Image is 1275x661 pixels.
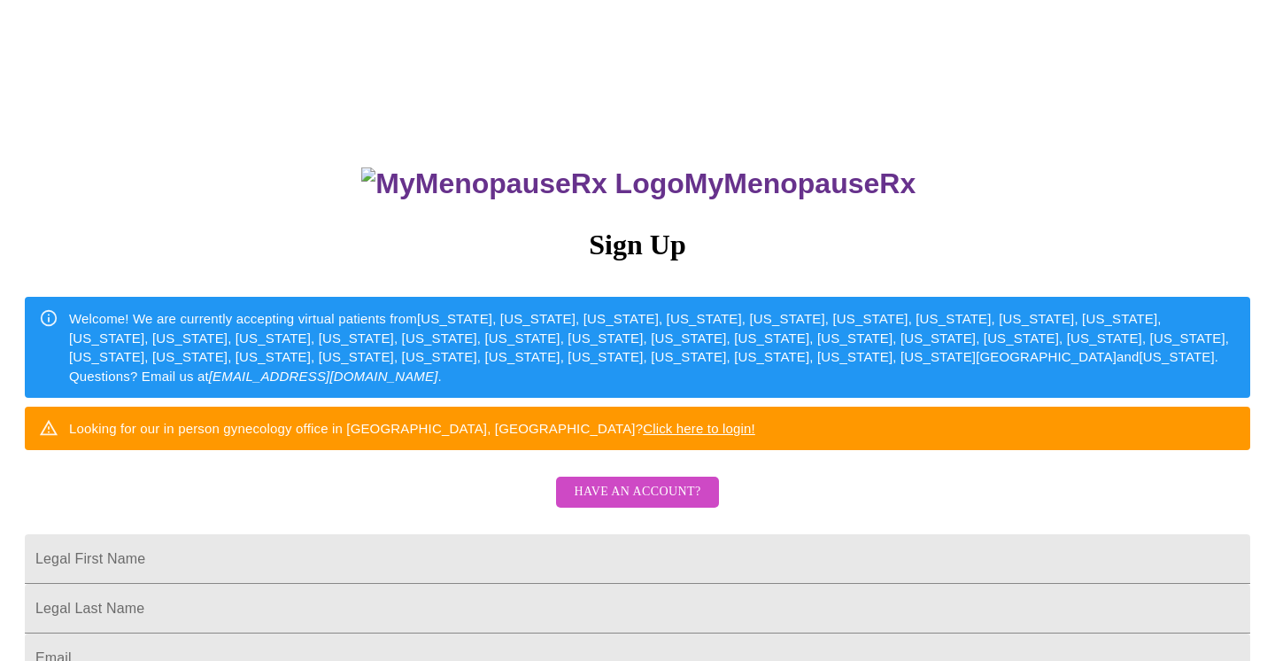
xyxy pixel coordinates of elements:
button: Have an account? [556,477,718,508]
span: Have an account? [574,481,700,503]
div: Looking for our in person gynecology office in [GEOGRAPHIC_DATA], [GEOGRAPHIC_DATA]? [69,412,755,445]
a: Click here to login! [643,421,755,436]
h3: MyMenopauseRx [27,167,1251,200]
em: [EMAIL_ADDRESS][DOMAIN_NAME] [209,369,438,384]
img: MyMenopauseRx Logo [361,167,684,200]
div: Welcome! We are currently accepting virtual patients from [US_STATE], [US_STATE], [US_STATE], [US... [69,302,1236,393]
h3: Sign Up [25,229,1250,261]
a: Have an account? [552,496,722,511]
